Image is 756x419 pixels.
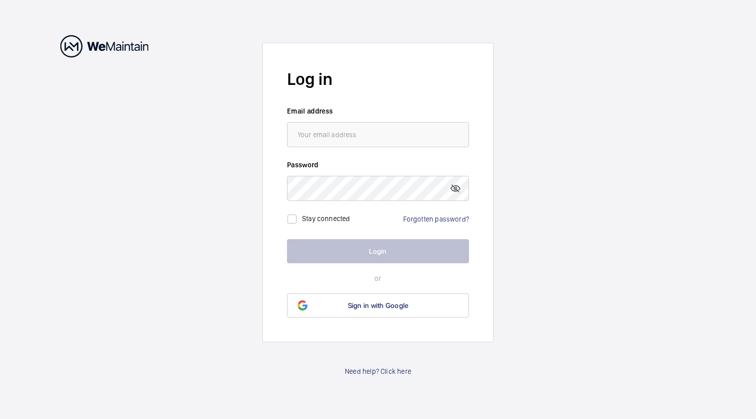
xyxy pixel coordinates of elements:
[287,106,469,116] label: Email address
[287,67,469,91] h2: Log in
[345,366,411,376] a: Need help? Click here
[302,215,350,223] label: Stay connected
[348,301,409,309] span: Sign in with Google
[287,122,469,147] input: Your email address
[287,160,469,170] label: Password
[287,273,469,283] p: or
[287,239,469,263] button: Login
[403,215,469,223] a: Forgotten password?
